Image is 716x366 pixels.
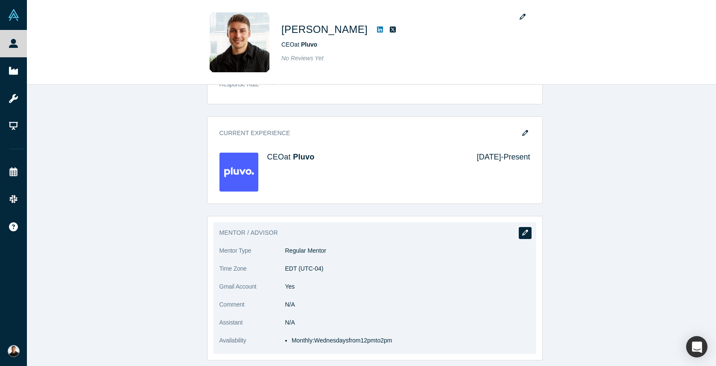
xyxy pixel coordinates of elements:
[301,41,317,48] a: Pluvo
[285,264,530,273] dd: EDT (UTC-04)
[267,153,465,162] h4: CEO at
[219,246,285,264] dt: Mentor Type
[219,282,285,300] dt: Gmail Account
[281,41,317,48] span: CEO at
[219,153,258,192] img: Pluvo's Logo
[281,22,368,37] h1: [PERSON_NAME]
[210,12,269,72] img: Alexandre Labreche's Profile Image
[219,318,285,336] dt: Assistant
[273,80,530,89] dd: -
[219,80,273,98] dt: Response Rate
[219,300,285,318] dt: Comment
[465,153,530,192] div: [DATE] - Present
[219,129,518,138] h3: Current Experience
[8,9,20,21] img: Alchemist Vault Logo
[293,153,314,161] a: Pluvo
[219,228,518,237] h3: Mentor / Advisor
[285,318,530,327] dd: N/A
[219,264,285,282] dt: Time Zone
[285,246,530,255] dd: Regular Mentor
[285,300,530,309] dd: N/A
[292,336,530,345] li: Monthly: Wednesdays from 12pm to 2pm
[285,282,530,291] dd: Yes
[8,345,20,357] img: Alexandre Labreche's Account
[281,55,324,62] span: No Reviews Yet
[219,336,285,354] dt: Availability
